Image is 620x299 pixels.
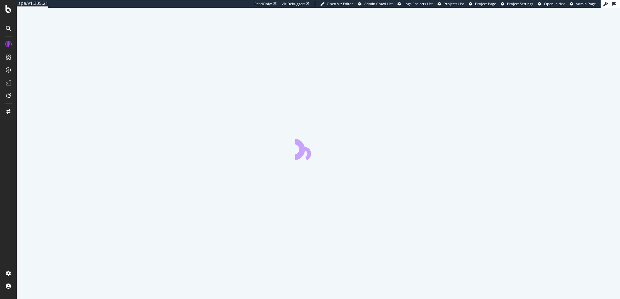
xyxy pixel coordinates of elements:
span: Open in dev [544,1,565,6]
div: ReadOnly: [254,1,272,6]
span: Open Viz Editor [327,1,353,6]
span: Admin Page [576,1,596,6]
span: Project Settings [507,1,533,6]
a: Logs Projects List [398,1,433,6]
a: Project Page [469,1,496,6]
a: Open Viz Editor [320,1,353,6]
a: Project Settings [501,1,533,6]
a: Open in dev [538,1,565,6]
span: Projects List [444,1,464,6]
a: Admin Crawl List [358,1,393,6]
div: Viz Debugger: [282,1,305,6]
a: Projects List [438,1,464,6]
div: animation [295,137,342,160]
span: Project Page [475,1,496,6]
span: Logs Projects List [404,1,433,6]
span: Admin Crawl List [364,1,393,6]
a: Admin Page [570,1,596,6]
